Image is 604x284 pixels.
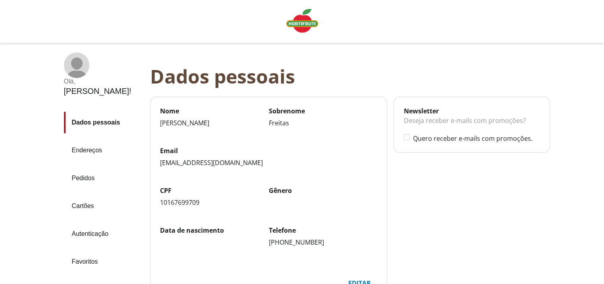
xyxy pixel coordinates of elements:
label: Data de nascimento [160,226,269,235]
label: Quero receber e-mails com promoções. [413,134,540,143]
a: Endereços [64,140,144,161]
div: Dados pessoais [150,65,556,87]
div: Newsletter [403,107,540,115]
a: Autenticação [64,223,144,245]
label: Nome [160,107,269,115]
div: [PERSON_NAME] [160,119,269,127]
div: Deseja receber e-mails com promoções? [403,115,540,134]
a: Logo [283,6,321,37]
a: Cartões [64,195,144,217]
div: [EMAIL_ADDRESS][DOMAIN_NAME] [160,158,378,167]
label: Telefone [269,226,378,235]
label: Sobrenome [269,107,378,115]
div: Olá , [64,78,131,85]
div: [PHONE_NUMBER] [269,238,378,247]
a: Pedidos [64,167,144,189]
div: [PERSON_NAME] ! [64,87,131,96]
div: 10167699709 [160,198,269,207]
a: Dados pessoais [64,112,144,133]
a: Favoritos [64,251,144,272]
label: Gênero [269,186,378,195]
label: CPF [160,186,269,195]
label: Email [160,146,378,155]
div: Freitas [269,119,378,127]
img: Logo [286,9,318,33]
